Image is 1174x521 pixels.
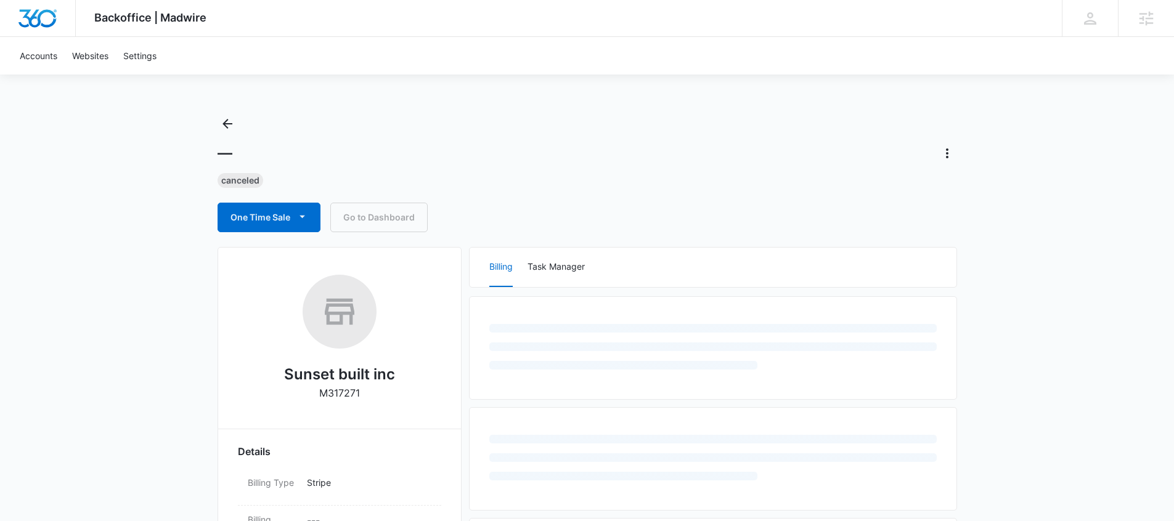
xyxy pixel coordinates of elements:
[218,114,237,134] button: Back
[12,37,65,75] a: Accounts
[937,143,957,163] button: Actions
[284,363,395,386] h2: Sunset built inc
[238,469,441,506] div: Billing TypeStripe
[65,37,116,75] a: Websites
[248,476,297,489] dt: Billing Type
[319,386,360,400] p: M317271
[330,203,428,232] a: Go to Dashboard
[218,173,263,188] div: Canceled
[116,37,164,75] a: Settings
[218,203,320,232] button: One Time Sale
[238,444,271,459] span: Details
[489,248,513,287] button: Billing
[94,11,206,24] span: Backoffice | Madwire
[307,476,431,489] p: Stripe
[218,144,232,163] h1: —
[528,248,585,287] button: Task Manager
